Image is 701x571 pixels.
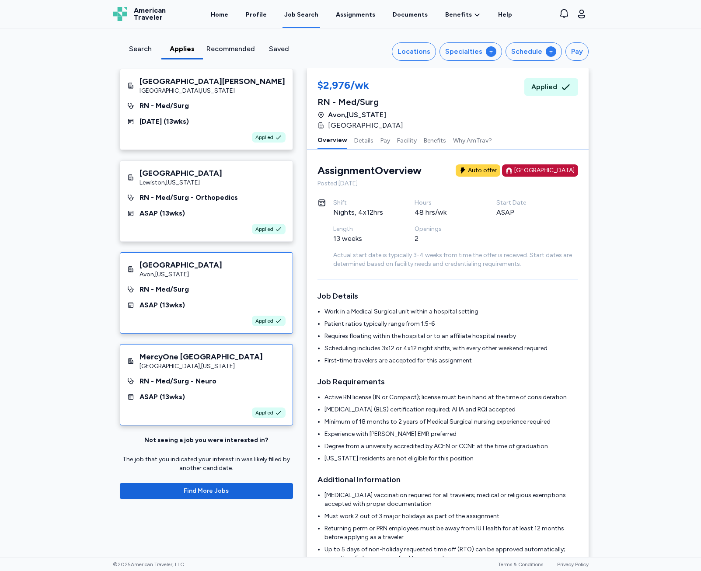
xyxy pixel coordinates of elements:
div: [GEOGRAPHIC_DATA] , [US_STATE] [140,362,263,371]
a: Job Search [282,1,320,28]
div: 48 hrs/wk [415,207,475,218]
div: ASAP ( 13 wks) [140,300,185,310]
h3: Job Details [317,290,578,302]
li: First-time travelers are accepted for this assignment [324,356,578,365]
div: [GEOGRAPHIC_DATA][PERSON_NAME] [140,76,285,87]
li: Requires floating within the hospital or to an affiliate hospital nearby [324,332,578,341]
li: Scheduling includes 3x12 or 4x12 night shifts, with every other weekend required [324,344,578,353]
button: Pay [565,42,589,61]
button: Locations [392,42,436,61]
div: $2,976/wk [317,78,408,94]
div: Applies [165,44,199,54]
li: Work in a Medical Surgical unit within a hospital setting [324,307,578,316]
span: American Traveler [134,7,166,21]
div: Start Date [496,198,557,207]
button: Overview [317,131,347,149]
a: Terms & Conditions [498,561,543,568]
div: Schedule [511,46,542,57]
li: Experience with [PERSON_NAME] EMR preferred [324,430,578,439]
h3: Additional Information [317,474,578,486]
div: Recommended [206,44,255,54]
button: Specialties [439,42,502,61]
div: 2 [415,233,475,244]
div: Nights, 4x12hrs [333,207,394,218]
span: Benefits [445,10,472,19]
div: [GEOGRAPHIC_DATA] [140,168,222,178]
span: Applied [255,226,273,233]
div: RN - Med/Surg - Orthopedics [140,192,238,203]
div: Not seeing a job you were interested in? [144,436,268,445]
li: Degree from a university accredited by ACEN or CCNE at the time of graduation [324,442,578,451]
h3: Job Requirements [317,376,578,388]
div: ASAP [496,207,557,218]
li: Up to 5 days of non-holiday requested time off (RTO) can be approved automatically; more than 5 d... [324,545,578,563]
div: ASAP ( 13 wks) [140,208,185,219]
img: Logo [113,7,127,21]
div: Auto offer [468,166,497,175]
button: Schedule [506,42,562,61]
div: ASAP ( 13 wks) [140,392,185,402]
span: Applied [255,409,273,416]
div: Length [333,225,394,233]
div: 13 weeks [333,233,394,244]
div: Openings [415,225,475,233]
div: MercyOne [GEOGRAPHIC_DATA] [140,352,263,362]
a: Privacy Policy [557,561,589,568]
span: [GEOGRAPHIC_DATA] [328,120,403,131]
button: Benefits [424,131,446,149]
div: Shift [333,198,394,207]
li: [MEDICAL_DATA] vaccination required for all travelers; medical or religious exemptions accepted w... [324,491,578,508]
div: Assignment Overview [317,164,422,178]
div: [GEOGRAPHIC_DATA] , [US_STATE] [140,87,285,95]
div: RN - Med/Surg [140,101,189,111]
span: Avon , [US_STATE] [328,110,386,120]
div: [GEOGRAPHIC_DATA] [514,166,575,175]
div: RN - Med/Surg [317,96,408,108]
li: [US_STATE] residents are not eligible for this position [324,454,578,463]
div: Job Search [284,10,318,19]
div: Search [123,44,158,54]
span: Applied [255,317,273,324]
button: Find More Jobs [120,483,293,499]
span: © 2025 American Traveler, LLC [113,561,184,568]
div: [GEOGRAPHIC_DATA] [140,260,222,270]
div: Actual start date is typically 3-4 weeks from time the offer is received. Start dates are determi... [333,251,578,268]
button: Why AmTrav? [453,131,492,149]
div: Locations [398,46,430,57]
li: Returning perm or PRN employees must be away from IU Health for at least 12 months before applyin... [324,524,578,542]
button: Details [354,131,373,149]
span: Applied [255,134,273,141]
div: Hours [415,198,475,207]
li: [MEDICAL_DATA] (BLS) certification required; AHA and RQI accepted [324,405,578,414]
li: Minimum of 18 months to 2 years of Medical Surgical nursing experience required [324,418,578,426]
div: RN - Med/Surg - Neuro [140,376,216,386]
div: Avon , [US_STATE] [140,270,222,279]
li: Must work 2 out of 3 major holidays as part of the assignment [324,512,578,521]
div: Saved [262,44,296,54]
div: Pay [571,46,583,57]
span: Applied [531,82,557,92]
button: Pay [380,131,390,149]
li: Active RN license (IN or Compact); license must be in hand at the time of consideration [324,393,578,402]
div: [DATE] ( 13 wks) [140,116,189,127]
div: RN - Med/Surg [140,284,189,295]
div: Lewiston , [US_STATE] [140,178,222,187]
li: Patient ratios typically range from 1:5-6 [324,320,578,328]
span: Find More Jobs [184,487,229,495]
div: Specialties [445,46,482,57]
div: Posted [DATE] [317,179,578,188]
div: The job that you indicated your interest in was likely filled by another candidate. [120,455,293,473]
button: Facility [397,131,417,149]
a: Benefits [445,10,481,19]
